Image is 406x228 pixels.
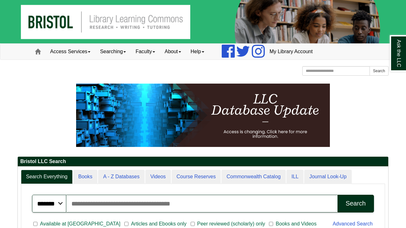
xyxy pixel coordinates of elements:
[124,221,128,227] input: Articles and Ebooks only
[333,221,373,226] a: Advanced Search
[269,221,273,227] input: Books and Videos
[37,220,123,228] span: Available at [GEOGRAPHIC_DATA]
[33,221,37,227] input: Available at [GEOGRAPHIC_DATA]
[273,220,319,228] span: Books and Videos
[370,66,389,76] button: Search
[145,170,171,184] a: Videos
[337,195,374,212] button: Search
[76,84,330,147] img: HTML tutorial
[98,170,145,184] a: A - Z Databases
[95,44,131,60] a: Searching
[286,170,304,184] a: ILL
[191,221,195,227] input: Peer reviewed (scholarly) only
[195,220,268,228] span: Peer reviewed (scholarly) only
[128,220,189,228] span: Articles and Ebooks only
[172,170,221,184] a: Course Reserves
[265,44,318,60] a: My Library Account
[18,157,388,167] h2: Bristol LLC Search
[221,170,286,184] a: Commonwealth Catalog
[131,44,160,60] a: Faculty
[346,200,366,207] div: Search
[304,170,351,184] a: Journal Look-Up
[21,170,73,184] a: Search Everything
[45,44,95,60] a: Access Services
[160,44,186,60] a: About
[186,44,209,60] a: Help
[73,170,97,184] a: Books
